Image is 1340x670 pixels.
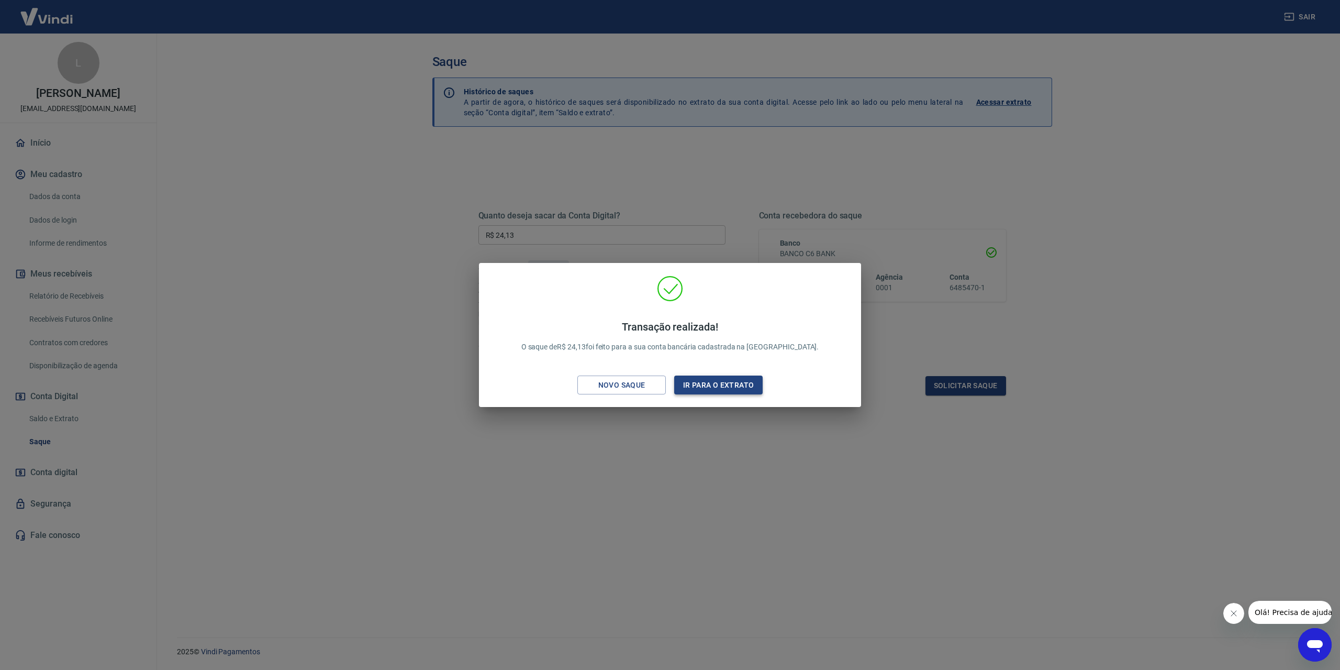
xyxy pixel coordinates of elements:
[521,321,819,333] h4: Transação realizada!
[6,7,88,16] span: Olá! Precisa de ajuda?
[1298,628,1332,662] iframe: Botão para abrir a janela de mensagens
[586,379,658,392] div: Novo saque
[1248,601,1332,624] iframe: Mensagem da empresa
[521,321,819,353] p: O saque de R$ 24,13 foi feito para a sua conta bancária cadastrada na [GEOGRAPHIC_DATA].
[577,376,666,395] button: Novo saque
[674,376,763,395] button: Ir para o extrato
[1223,603,1244,624] iframe: Fechar mensagem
